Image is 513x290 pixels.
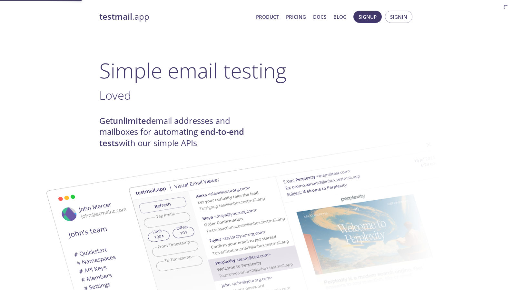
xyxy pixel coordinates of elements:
span: Loved [99,87,131,103]
h4: Get email addresses and mailboxes for automating with our simple APIs [99,115,257,149]
a: Blog [333,13,347,21]
h1: Simple email testing [99,58,414,83]
span: Signin [390,13,407,21]
strong: end-to-end tests [99,126,244,148]
button: Signup [353,11,382,23]
strong: testmail [99,11,132,22]
button: Signin [385,11,412,23]
strong: unlimited [113,115,151,126]
a: Product [256,13,279,21]
a: Pricing [286,13,306,21]
a: testmail.app [99,11,251,22]
span: Signup [359,13,377,21]
a: Docs [313,13,326,21]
